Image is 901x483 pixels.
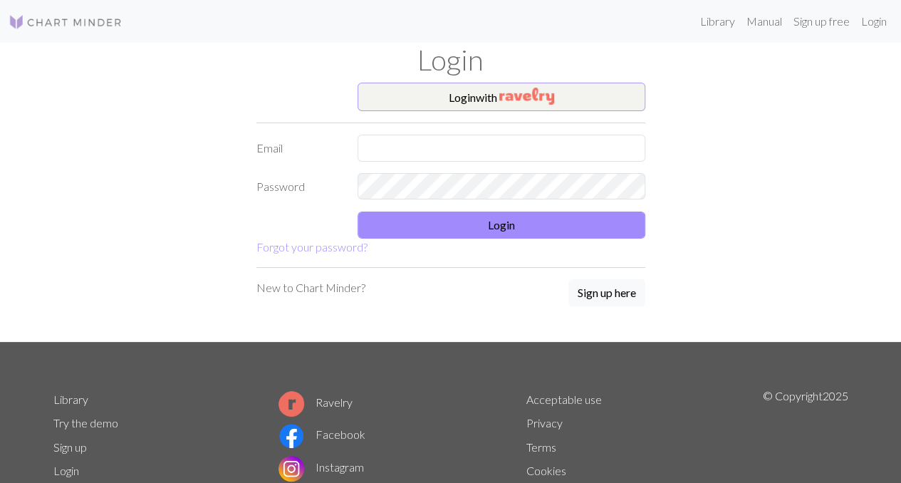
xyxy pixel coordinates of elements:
a: Manual [741,7,788,36]
a: Login [53,464,79,477]
a: Instagram [278,460,364,474]
a: Terms [526,440,556,454]
a: Library [53,393,88,406]
a: Login [855,7,892,36]
button: Login [358,212,645,239]
a: Forgot your password? [256,240,368,254]
a: Sign up free [788,7,855,36]
button: Sign up here [568,279,645,306]
a: Acceptable use [526,393,602,406]
a: Library [694,7,741,36]
a: Sign up here [568,279,645,308]
button: Loginwith [358,83,645,111]
a: Sign up [53,440,87,454]
a: Ravelry [278,395,353,409]
img: Logo [9,14,123,31]
label: Password [248,173,350,200]
label: Email [248,135,350,162]
a: Facebook [278,427,365,441]
h1: Login [45,43,857,77]
a: Try the demo [53,416,118,430]
a: Privacy [526,416,563,430]
img: Facebook logo [278,423,304,449]
img: Ravelry [499,88,554,105]
a: Cookies [526,464,566,477]
p: New to Chart Minder? [256,279,365,296]
img: Instagram logo [278,456,304,482]
img: Ravelry logo [278,391,304,417]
